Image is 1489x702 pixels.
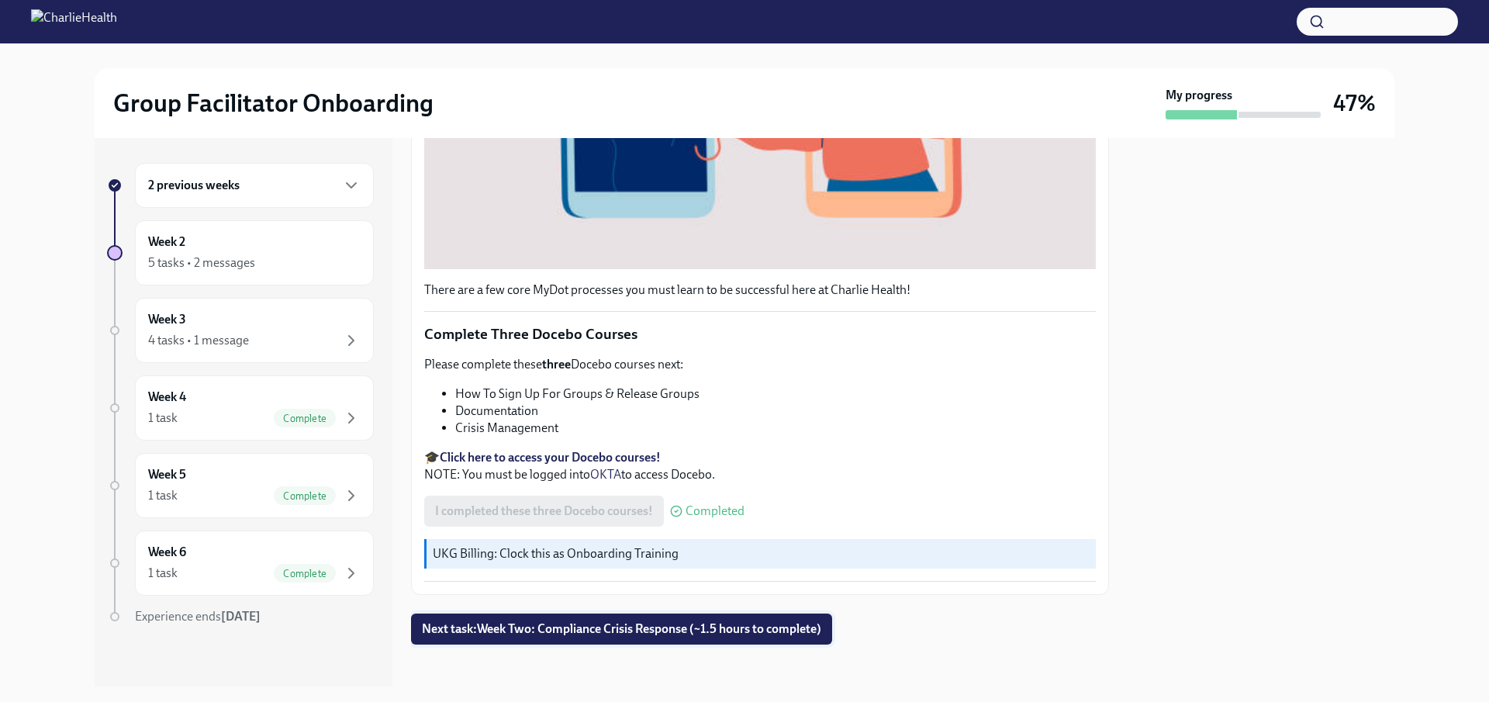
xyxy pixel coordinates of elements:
h6: Week 5 [148,466,186,483]
span: Experience ends [135,609,261,624]
a: OKTA [590,467,621,482]
h2: Group Facilitator Onboarding [113,88,434,119]
span: Complete [274,490,336,502]
li: Documentation [455,403,1096,420]
h6: Week 4 [148,389,186,406]
li: Crisis Management [455,420,1096,437]
a: Click here to access your Docebo courses! [440,450,661,465]
h6: 2 previous weeks [148,177,240,194]
span: Completed [686,505,744,517]
div: 1 task [148,410,178,427]
p: Complete Three Docebo Courses [424,324,1096,344]
a: Week 51 taskComplete [107,453,374,518]
strong: [DATE] [221,609,261,624]
span: Complete [274,413,336,424]
li: How To Sign Up For Groups & Release Groups [455,386,1096,403]
span: Complete [274,568,336,579]
h6: Week 3 [148,311,186,328]
h6: Week 6 [148,544,186,561]
p: Please complete these Docebo courses next: [424,356,1096,373]
p: 🎓 NOTE: You must be logged into to access Docebo. [424,449,1096,483]
span: Next task : Week Two: Compliance Crisis Response (~1.5 hours to complete) [422,621,821,637]
div: 5 tasks • 2 messages [148,254,255,271]
a: Week 25 tasks • 2 messages [107,220,374,285]
div: 4 tasks • 1 message [148,332,249,349]
div: 2 previous weeks [135,163,374,208]
div: 1 task [148,487,178,504]
strong: three [542,357,571,372]
button: Next task:Week Two: Compliance Crisis Response (~1.5 hours to complete) [411,614,832,645]
a: Week 61 taskComplete [107,531,374,596]
h6: Week 2 [148,233,185,251]
p: There are a few core MyDot processes you must learn to be successful here at Charlie Health! [424,282,1096,299]
img: CharlieHealth [31,9,117,34]
strong: My progress [1166,87,1232,104]
div: 1 task [148,565,178,582]
a: Week 41 taskComplete [107,375,374,441]
h3: 47% [1333,89,1376,117]
p: UKG Billing: Clock this as Onboarding Training [433,545,1090,562]
a: Week 34 tasks • 1 message [107,298,374,363]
